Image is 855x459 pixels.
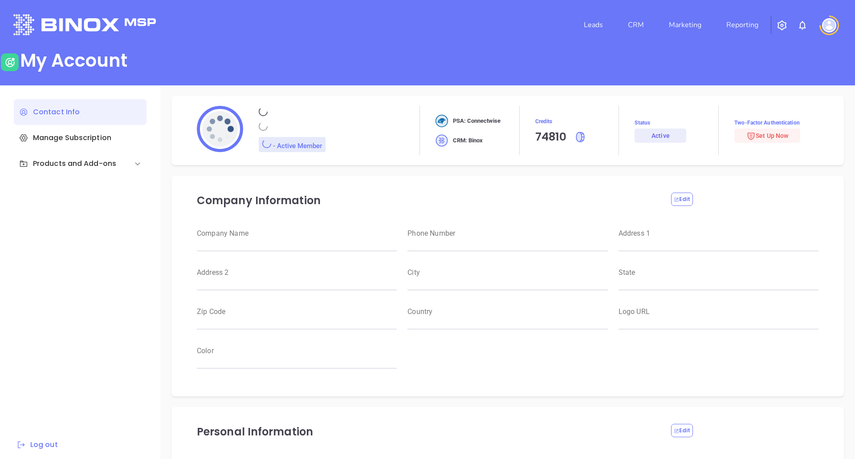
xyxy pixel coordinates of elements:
[734,119,818,127] span: Two-Factor Authentication
[436,115,448,127] img: crm
[407,230,607,237] label: Phone Number
[407,308,607,315] label: Country
[665,16,705,34] a: Marketing
[407,315,607,330] input: weight
[197,230,397,237] label: Company Name
[619,315,818,330] input: weight
[14,151,147,177] div: Products and Add-ons
[822,18,836,32] img: user
[197,308,397,315] label: Zip Code
[436,115,501,127] div: PSA: Connectwise
[407,269,607,276] label: City
[777,20,787,31] img: iconSetting
[535,116,619,127] span: Credits
[197,424,660,440] p: Personal Information
[580,16,607,34] a: Leads
[619,237,818,251] input: weight
[197,193,660,209] p: Company Information
[436,134,483,147] div: CRM: Binox
[20,50,127,71] div: My Account
[259,137,326,152] div: - Active Member
[197,106,243,152] img: profile
[197,276,397,290] input: weight
[651,129,670,143] div: Active
[619,269,818,276] label: State
[14,125,147,151] div: Manage Subscription
[746,132,788,139] span: Set Up Now
[197,315,397,330] input: weight
[407,276,607,290] input: weight
[797,20,808,31] img: iconNotification
[19,158,116,169] div: Products and Add-ons
[197,354,397,369] input: weight
[619,308,818,315] label: Logo URL
[624,16,647,34] a: CRM
[14,99,147,125] div: Contact Info
[1,53,19,71] img: user
[197,347,397,354] label: Color
[535,129,567,145] div: 74810
[723,16,762,34] a: Reporting
[197,269,397,276] label: Address 2
[407,237,607,251] input: weight
[197,237,397,251] input: weight
[619,276,818,290] input: weight
[671,424,693,437] button: Edit
[14,439,61,451] button: Log out
[619,230,818,237] label: Address 1
[671,193,693,206] button: Edit
[13,14,156,35] img: logo
[436,134,448,147] img: crm
[635,119,718,127] span: Status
